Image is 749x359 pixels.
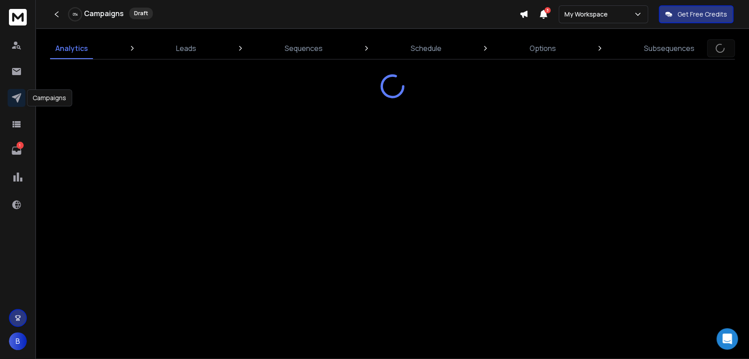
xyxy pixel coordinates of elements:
a: Subsequences [639,38,700,59]
p: Subsequences [644,43,694,54]
button: B [9,332,27,350]
a: 1 [8,142,25,160]
span: 3 [544,7,551,13]
p: Options [530,43,556,54]
p: Analytics [55,43,88,54]
a: Leads [171,38,202,59]
a: Schedule [405,38,447,59]
p: Sequences [284,43,322,54]
p: Schedule [411,43,442,54]
p: 1 [17,142,24,149]
p: My Workspace [564,10,611,19]
a: Options [524,38,561,59]
h1: Campaigns [84,8,124,19]
p: 0 % [73,12,78,17]
div: Open Intercom Messenger [716,328,738,350]
p: Leads [176,43,196,54]
div: Draft [129,8,153,19]
a: Sequences [279,38,328,59]
button: Get Free Credits [659,5,733,23]
div: Campaigns [27,89,72,106]
p: Get Free Credits [677,10,727,19]
a: Analytics [50,38,93,59]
